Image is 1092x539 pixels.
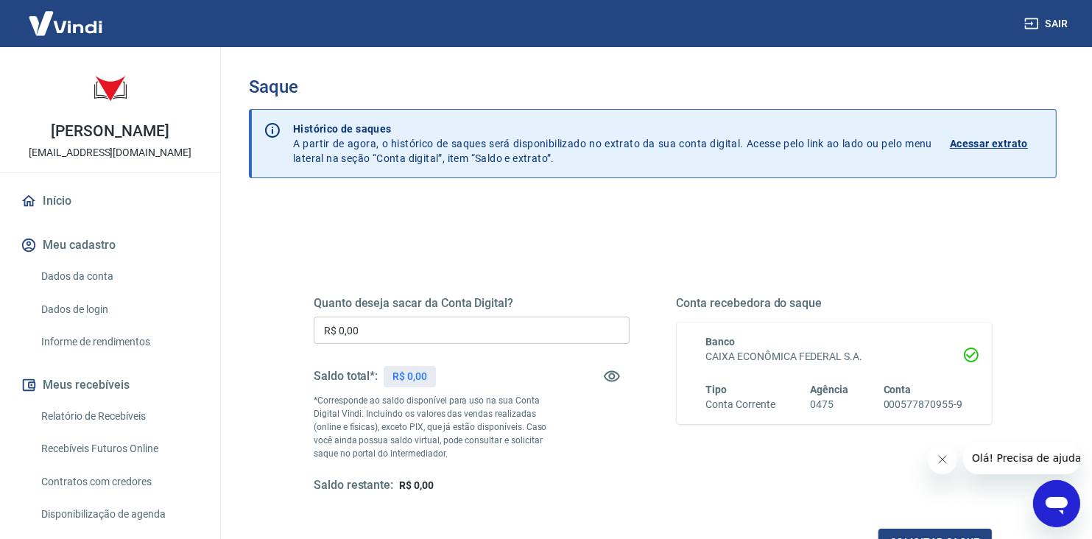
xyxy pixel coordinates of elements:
iframe: Mensagem da empresa [963,442,1080,474]
span: R$ 0,00 [399,479,434,491]
a: Disponibilização de agenda [35,499,202,529]
p: A partir de agora, o histórico de saques será disponibilizado no extrato da sua conta digital. Ac... [293,121,932,166]
img: Vindi [18,1,113,46]
p: [PERSON_NAME] [51,124,169,139]
a: Informe de rendimentos [35,327,202,357]
p: [EMAIL_ADDRESS][DOMAIN_NAME] [29,145,191,161]
h5: Saldo restante: [314,478,393,493]
iframe: Botão para abrir a janela de mensagens [1033,480,1080,527]
span: Banco [706,336,736,348]
h6: 000577870955-9 [884,397,962,412]
a: Início [18,185,202,217]
button: Meu cadastro [18,229,202,261]
a: Dados da conta [35,261,202,292]
button: Sair [1021,10,1074,38]
a: Acessar extrato [950,121,1044,166]
a: Dados de login [35,295,202,325]
span: Conta [884,384,912,395]
span: Agência [810,384,848,395]
img: a5dbdfb1-e433-4c68-8643-e7b0d1ab328d.jpeg [81,59,140,118]
h3: Saque [249,77,1057,97]
span: Olá! Precisa de ajuda? [9,10,124,22]
h5: Saldo total*: [314,369,378,384]
h6: Conta Corrente [706,397,775,412]
iframe: Fechar mensagem [928,445,957,474]
a: Contratos com credores [35,467,202,497]
a: Recebíveis Futuros Online [35,434,202,464]
p: Histórico de saques [293,121,932,136]
h5: Conta recebedora do saque [677,296,993,311]
button: Meus recebíveis [18,369,202,401]
span: Tipo [706,384,728,395]
p: R$ 0,00 [392,369,427,384]
p: *Corresponde ao saldo disponível para uso na sua Conta Digital Vindi. Incluindo os valores das ve... [314,394,550,460]
p: Acessar extrato [950,136,1028,151]
a: Relatório de Recebíveis [35,401,202,431]
h6: 0475 [810,397,848,412]
h5: Quanto deseja sacar da Conta Digital? [314,296,630,311]
h6: CAIXA ECONÔMICA FEDERAL S.A. [706,349,963,364]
